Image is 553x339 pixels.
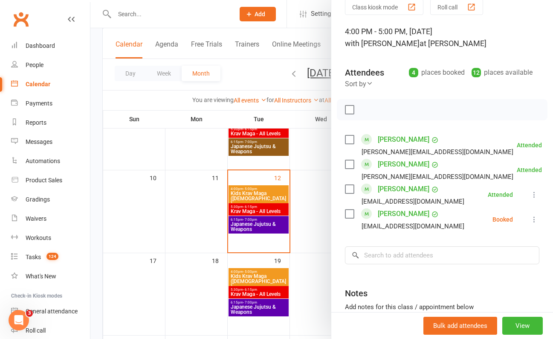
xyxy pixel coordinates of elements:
[345,287,368,299] div: Notes
[11,209,90,228] a: Waivers
[26,196,50,203] div: Gradings
[517,142,542,148] div: Attended
[409,67,465,79] div: places booked
[10,9,32,30] a: Clubworx
[362,146,513,158] div: [PERSON_NAME][EMAIL_ADDRESS][DOMAIN_NAME]
[423,317,497,335] button: Bulk add attendees
[26,158,60,164] div: Automations
[345,39,420,48] span: with [PERSON_NAME]
[362,196,464,207] div: [EMAIL_ADDRESS][DOMAIN_NAME]
[420,39,486,48] span: at [PERSON_NAME]
[517,167,542,173] div: Attended
[345,79,373,90] div: Sort by
[472,68,481,77] div: 12
[26,42,55,49] div: Dashboard
[11,56,90,75] a: People
[362,171,513,182] div: [PERSON_NAME][EMAIL_ADDRESS][DOMAIN_NAME]
[26,138,52,145] div: Messages
[378,207,429,221] a: [PERSON_NAME]
[345,67,384,79] div: Attendees
[11,228,90,248] a: Workouts
[11,302,90,321] a: General attendance kiosk mode
[26,254,41,260] div: Tasks
[11,75,90,94] a: Calendar
[11,248,90,267] a: Tasks 124
[26,308,78,315] div: General attendance
[26,177,62,184] div: Product Sales
[362,221,464,232] div: [EMAIL_ADDRESS][DOMAIN_NAME]
[11,190,90,209] a: Gradings
[11,152,90,171] a: Automations
[26,119,46,126] div: Reports
[345,26,539,50] div: 4:00 PM - 5:00 PM, [DATE]
[26,273,56,280] div: What's New
[11,94,90,113] a: Payments
[11,267,90,286] a: What's New
[345,302,539,312] div: Add notes for this class / appointment below
[11,171,90,190] a: Product Sales
[11,113,90,132] a: Reports
[26,310,33,317] span: 3
[378,182,429,196] a: [PERSON_NAME]
[11,36,90,56] a: Dashboard
[26,215,46,222] div: Waivers
[46,253,58,260] span: 124
[488,192,513,198] div: Attended
[26,234,51,241] div: Workouts
[26,81,50,88] div: Calendar
[502,317,543,335] button: View
[345,246,539,264] input: Search to add attendees
[492,216,513,222] div: Booked
[378,133,429,146] a: [PERSON_NAME]
[472,67,533,79] div: places available
[26,100,52,107] div: Payments
[9,310,29,330] iframe: Intercom live chat
[11,132,90,152] a: Messages
[26,327,46,334] div: Roll call
[378,158,429,171] a: [PERSON_NAME]
[409,68,418,77] div: 4
[26,61,43,68] div: People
